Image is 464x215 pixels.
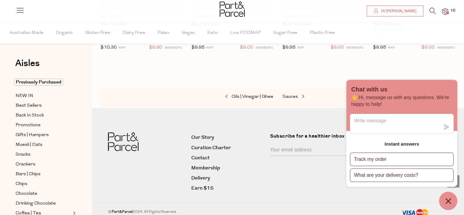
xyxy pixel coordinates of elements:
span: Paleo [157,22,169,44]
a: Previously Purchased [16,79,71,86]
a: Aisles [15,59,40,74]
span: Best Sellers [16,102,42,109]
span: Promotions [16,122,41,129]
a: Chocolate [16,190,71,198]
input: Your email address [270,144,350,156]
span: Muesli | Oats [16,141,42,149]
span: Gifts | Hampers [16,132,49,139]
a: Gifts | Hampers [16,131,71,139]
span: Keto [207,22,218,44]
span: Australian Made [9,22,44,44]
a: Curation Charter [191,144,265,152]
label: Subscribe for a healthier inbox [270,132,353,144]
a: Bars | Chips [16,170,71,178]
span: $9.00 [240,44,253,52]
span: Sauces [282,95,298,99]
a: Back In Stock [16,112,71,119]
a: Drinking Chocolate [16,200,71,207]
span: $9.00 [422,44,435,52]
a: Muesli | Oats [16,141,71,149]
a: Crackers [16,161,71,168]
img: Part&Parcel [220,2,245,17]
span: Aisles [15,57,40,70]
small: RRP [297,46,304,50]
a: Hi [PERSON_NAME] [367,6,423,17]
span: Snacks [16,151,31,158]
span: Plastic Free [310,22,335,44]
b: Part&Parcel [111,209,132,214]
span: Oils | Vinegar | Ghee [232,95,273,99]
a: Promotions [16,121,71,129]
span: Dairy Free [123,22,145,44]
span: Low FODMAP [230,22,261,44]
a: Membership [191,164,265,172]
span: Chips [16,180,27,188]
span: Organic [56,22,73,44]
img: Part&Parcel [108,132,138,151]
a: Delivery [191,174,265,182]
a: Chips [16,180,71,188]
span: Vegan [182,22,195,44]
a: 10 [442,8,448,15]
span: Crackers [16,161,35,168]
span: Drinking Chocolate [16,200,56,207]
span: Hi [PERSON_NAME] [379,9,416,14]
span: Back In Stock [16,112,44,119]
a: Oils | Vinegar | Ghee [212,93,273,101]
a: Earn $15 [191,184,265,192]
span: 10 [449,8,457,13]
span: Previously Purchased [14,79,63,86]
small: MEMBERS [437,46,455,50]
a: Our Story [191,133,265,142]
div: © 2024. All Rights Reserved. [108,209,359,215]
span: $10.30 [101,45,117,50]
a: Contact [191,154,265,162]
span: Bars | Chips [16,171,41,178]
small: MEMBERS [165,46,182,50]
span: Sugar Free [273,22,297,44]
small: MEMBERS [256,46,273,50]
span: $9.95 [192,45,205,50]
span: NEW IN [16,92,33,100]
small: MEMBERS [346,46,364,50]
span: $9.95 [282,45,296,50]
span: $9.80 [149,44,162,52]
span: Gluten Free [85,22,110,44]
a: Best Sellers [16,102,71,109]
small: RRP [118,46,125,50]
small: RRP [206,46,213,50]
a: Sauces [282,93,344,101]
inbox-online-store-chat: Shopify online store chat [344,80,459,210]
span: Chocolate [16,190,37,198]
a: NEW IN [16,92,71,100]
a: Snacks [16,151,71,158]
span: $9.00 [331,44,344,52]
small: RRP [388,46,395,50]
span: $9.95 [373,45,386,50]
